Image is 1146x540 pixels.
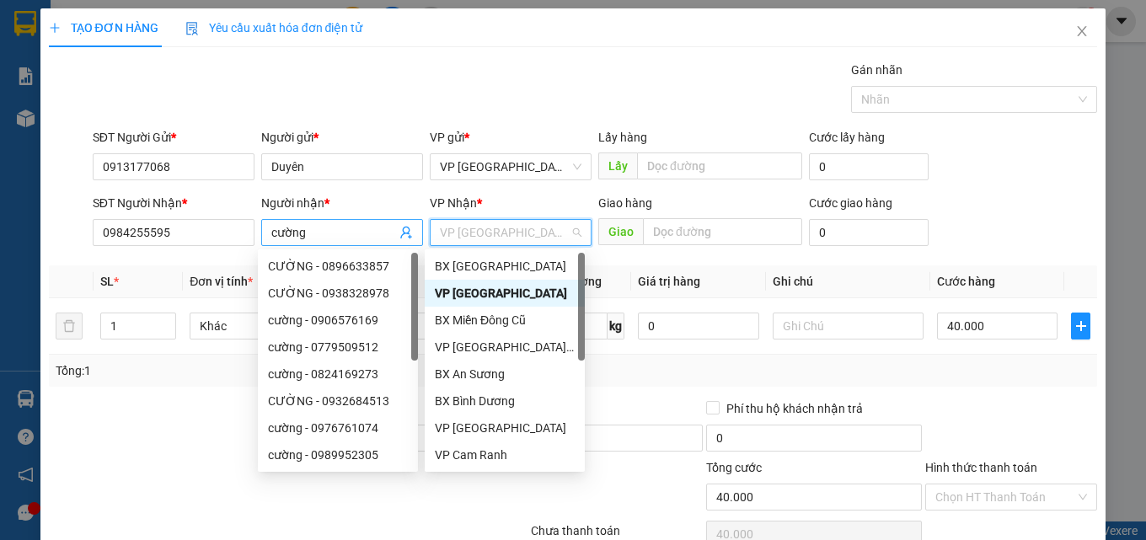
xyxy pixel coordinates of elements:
label: Cước giao hàng [809,196,892,210]
div: SĐT Người Nhận [93,194,254,212]
span: Lấy hàng [598,131,647,144]
span: SL [100,275,114,288]
span: plus [1072,319,1090,333]
span: Giao hàng [598,196,652,210]
span: Đơn vị tính [190,275,253,288]
div: VP Cam Ranh [435,446,575,464]
div: cường - 0989952305 [268,446,408,464]
div: VP Nha Trang xe Limousine [425,334,585,361]
span: VP Nha Trang xe Limousine [440,154,581,179]
div: Người nhận [261,194,423,212]
div: Tổng: 1 [56,361,444,380]
span: Cước hàng [937,275,995,288]
div: BX [GEOGRAPHIC_DATA] [435,257,575,275]
label: Hình thức thanh toán [925,461,1037,474]
li: VP BX Huế [116,91,224,110]
span: VP Đà Lạt [440,220,581,245]
span: kg [608,313,624,340]
span: Giá trị hàng [638,275,700,288]
input: Cước giao hàng [809,219,929,246]
input: Dọc đường [637,152,802,179]
div: CƯỜNG - 0896633857 [268,257,408,275]
div: VP [GEOGRAPHIC_DATA] [435,284,575,302]
button: Close [1058,8,1106,56]
div: cường - 0779509512 [258,334,418,361]
div: CƯỜNG - 0938328978 [268,284,408,302]
div: cường - 0779509512 [268,338,408,356]
button: plus [1071,313,1090,340]
div: VP gửi [430,128,592,147]
div: BX Bình Dương [435,392,575,410]
div: BX An Sương [425,361,585,388]
div: Người gửi [261,128,423,147]
span: Phí thu hộ khách nhận trả [720,399,870,418]
div: cường - 0976761074 [258,414,418,441]
input: Ghi Chú [773,313,924,340]
div: SĐT Người Gửi [93,128,254,147]
span: Giao [598,218,643,245]
div: cường - 0824169273 [268,365,408,383]
div: cường - 0824169273 [258,361,418,388]
div: BX Đà Nẵng [425,253,585,280]
span: Khác [200,313,330,339]
span: Yêu cầu xuất hóa đơn điện tử [185,21,363,35]
span: Tổng cước [706,461,762,474]
div: VP [GEOGRAPHIC_DATA] xe Limousine [435,338,575,356]
label: Gán nhãn [851,63,902,77]
li: Cúc Tùng Limousine [8,8,244,72]
span: Lấy [598,152,637,179]
div: cường - 0906576169 [268,311,408,329]
button: delete [56,313,83,340]
span: user-add [399,226,413,239]
div: cường - 0989952305 [258,441,418,468]
span: TẠO ĐƠN HÀNG [49,21,158,35]
div: cường - 0906576169 [258,307,418,334]
img: icon [185,22,199,35]
div: BX Miền Đông Cũ [435,311,575,329]
label: Cước lấy hàng [809,131,885,144]
div: BX An Sương [435,365,575,383]
div: CƯỜNG - 0932684513 [268,392,408,410]
input: Dọc đường [643,218,802,245]
div: VP [GEOGRAPHIC_DATA] [435,419,575,437]
div: BX Miền Đông Cũ [425,307,585,334]
span: close [1075,24,1089,38]
div: VP Đà Lạt [425,280,585,307]
div: VP Ninh Hòa [425,414,585,441]
div: BX Bình Dương [425,388,585,414]
div: CƯỜNG - 0932684513 [258,388,418,414]
li: VP VP [GEOGRAPHIC_DATA] xe Limousine [8,91,116,147]
div: VP Cam Ranh [425,441,585,468]
span: plus [49,22,61,34]
span: VP Nhận [430,196,477,210]
input: 0 [638,313,759,340]
div: cường - 0976761074 [268,419,408,437]
th: Ghi chú [766,265,930,298]
div: CƯỜNG - 0896633857 [258,253,418,280]
div: CƯỜNG - 0938328978 [258,280,418,307]
input: Cước lấy hàng [809,153,929,180]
